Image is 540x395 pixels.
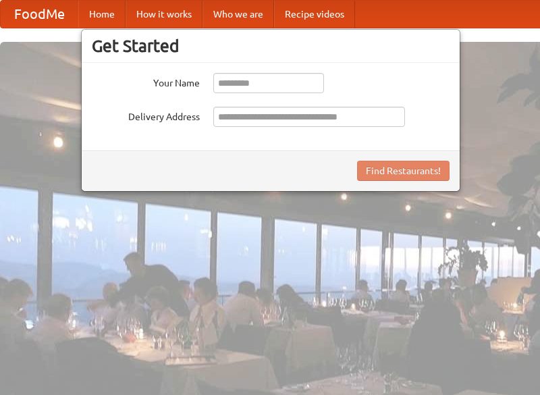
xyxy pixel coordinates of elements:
a: Recipe videos [274,1,355,28]
a: FoodMe [1,1,78,28]
a: Who we are [202,1,274,28]
a: How it works [126,1,202,28]
a: Home [78,1,126,28]
label: Your Name [92,73,200,90]
h3: Get Started [92,36,450,56]
button: Find Restaurants! [357,161,450,181]
label: Delivery Address [92,107,200,124]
